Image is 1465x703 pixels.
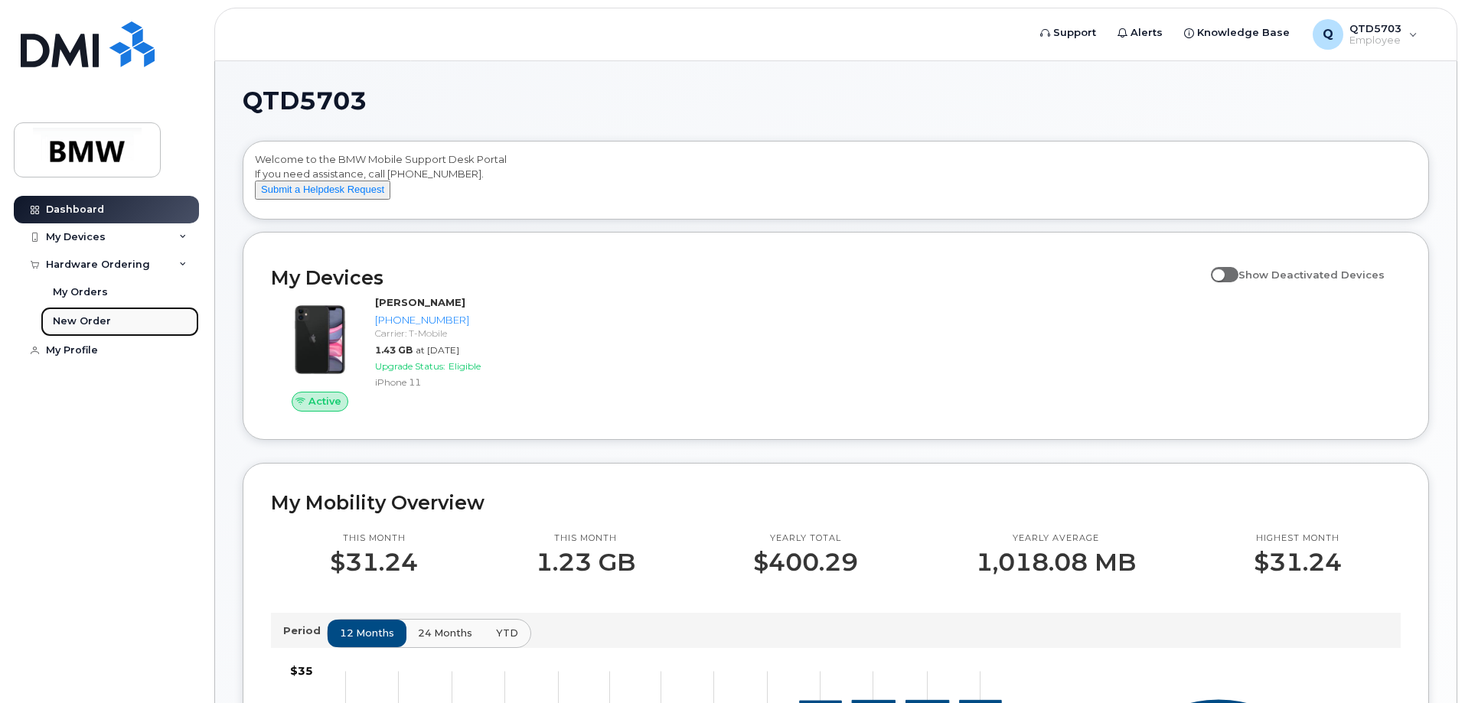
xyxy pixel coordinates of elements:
[449,360,481,372] span: Eligible
[271,491,1401,514] h2: My Mobility Overview
[536,532,635,545] p: This month
[976,548,1136,576] p: 1,018.08 MB
[1254,532,1342,545] p: Highest month
[255,183,390,195] a: Submit a Helpdesk Request
[243,90,367,112] span: QTD5703
[283,623,327,638] p: Period
[496,626,518,640] span: YTD
[536,548,635,576] p: 1.23 GB
[255,152,1417,213] div: Welcome to the BMW Mobile Support Desk Portal If you need assistance, call [PHONE_NUMBER].
[976,532,1136,545] p: Yearly average
[753,532,858,545] p: Yearly total
[753,548,858,576] p: $400.29
[1238,269,1385,281] span: Show Deactivated Devices
[271,266,1203,289] h2: My Devices
[375,296,465,308] strong: [PERSON_NAME]
[1254,548,1342,576] p: $31.24
[375,313,533,327] div: [PHONE_NUMBER]
[375,376,533,389] div: iPhone 11
[375,327,533,340] div: Carrier: T-Mobile
[308,394,341,408] span: Active
[255,181,390,200] button: Submit a Helpdesk Request
[283,303,357,376] img: iPhone_11.jpg
[330,548,418,576] p: $31.24
[330,532,418,545] p: This month
[1211,260,1223,272] input: Show Deactivated Devices
[418,626,472,640] span: 24 months
[375,344,413,356] span: 1.43 GB
[416,344,459,356] span: at [DATE]
[290,664,313,678] tspan: $35
[1398,636,1454,692] iframe: Messenger Launcher
[375,360,445,372] span: Upgrade Status:
[271,295,540,412] a: Active[PERSON_NAME][PHONE_NUMBER]Carrier: T-Mobile1.43 GBat [DATE]Upgrade Status:EligibleiPhone 11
